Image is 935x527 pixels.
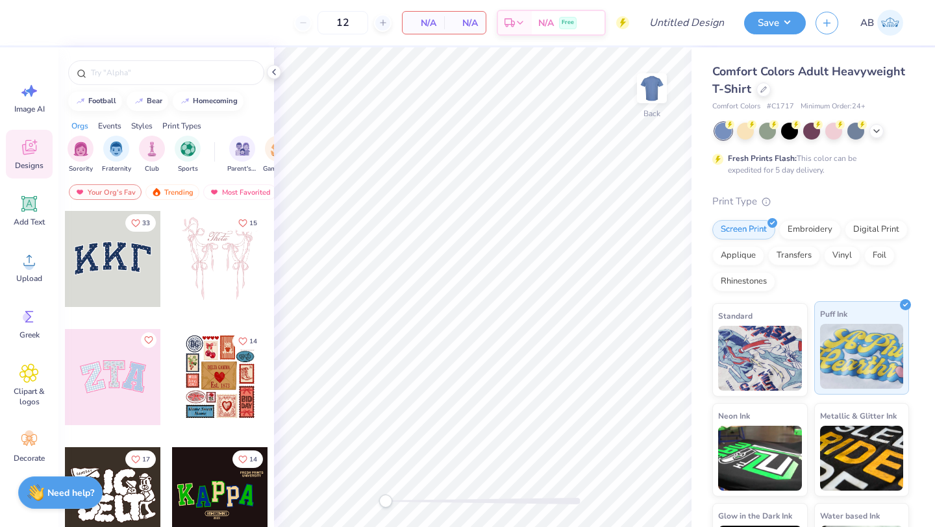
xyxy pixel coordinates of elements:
button: Like [141,332,156,348]
button: Like [232,214,263,232]
strong: Need help? [47,487,94,499]
button: filter button [102,136,131,174]
div: filter for Parent's Weekend [227,136,257,174]
div: Back [643,108,660,119]
span: Comfort Colors [712,101,760,112]
span: 14 [249,338,257,345]
div: Embroidery [779,220,841,239]
span: Greek [19,330,40,340]
span: Game Day [263,164,293,174]
span: Minimum Order: 24 + [801,101,866,112]
img: Neon Ink [718,426,802,491]
input: Try "Alpha" [90,66,256,79]
img: most_fav.gif [75,188,85,197]
span: N/A [538,16,554,30]
span: Standard [718,309,753,323]
span: Neon Ink [718,409,750,423]
button: filter button [139,136,165,174]
span: Add Text [14,217,45,227]
button: filter button [68,136,93,174]
span: Designs [15,160,44,171]
img: Club Image [145,141,159,156]
span: Clipart & logos [8,386,51,407]
div: filter for Sorority [68,136,93,174]
div: filter for Fraternity [102,136,131,174]
img: Sorority Image [73,141,88,156]
div: Events [98,120,121,132]
div: bear [147,97,162,104]
button: Like [125,450,156,468]
div: Orgs [71,120,88,132]
input: Untitled Design [639,10,734,36]
input: – – [318,11,368,34]
button: bear [127,92,168,111]
a: AB [854,10,909,36]
button: filter button [227,136,257,174]
span: Club [145,164,159,174]
span: Puff Ink [820,307,847,321]
span: # C1717 [767,101,794,112]
span: Fraternity [102,164,131,174]
button: filter button [263,136,293,174]
span: 33 [142,220,150,227]
img: Standard [718,326,802,391]
img: Metallic & Glitter Ink [820,426,904,491]
div: filter for Club [139,136,165,174]
span: Free [562,18,574,27]
img: most_fav.gif [209,188,219,197]
div: Transfers [768,246,820,265]
img: Puff Ink [820,324,904,389]
div: Foil [864,246,895,265]
img: Game Day Image [271,141,286,156]
span: N/A [410,16,436,30]
span: 14 [249,456,257,463]
span: Sports [178,164,198,174]
img: trend_line.gif [75,97,86,105]
span: N/A [452,16,478,30]
img: Sports Image [181,141,195,156]
span: AB [860,16,874,31]
button: Like [125,214,156,232]
div: Your Org's Fav [69,184,142,200]
span: 17 [142,456,150,463]
div: This color can be expedited for 5 day delivery. [728,153,888,176]
span: Water based Ink [820,509,880,522]
div: filter for Sports [175,136,201,174]
span: Sorority [69,164,93,174]
button: filter button [175,136,201,174]
img: trending.gif [151,188,162,197]
div: Most Favorited [203,184,277,200]
span: 15 [249,220,257,227]
div: Screen Print [712,220,775,239]
div: Rhinestones [712,272,775,291]
div: Vinyl [824,246,860,265]
button: Save [744,12,806,34]
div: Print Types [162,120,201,132]
div: homecoming [193,97,238,104]
span: Glow in the Dark Ink [718,509,792,522]
div: Applique [712,246,764,265]
span: Metallic & Glitter Ink [820,409,897,423]
div: Accessibility label [379,495,392,508]
img: trend_line.gif [180,97,190,105]
span: Parent's Weekend [227,164,257,174]
img: Fraternity Image [109,141,123,156]
button: Like [232,332,263,350]
div: Print Type [712,194,909,209]
span: Comfort Colors Adult Heavyweight T-Shirt [712,64,905,97]
div: filter for Game Day [263,136,293,174]
div: Trending [145,184,199,200]
span: Upload [16,273,42,284]
div: Digital Print [845,220,908,239]
div: Styles [131,120,153,132]
button: football [68,92,122,111]
span: Image AI [14,104,45,114]
img: Parent's Weekend Image [235,141,250,156]
img: Back [639,75,665,101]
strong: Fresh Prints Flash: [728,153,797,164]
button: Like [232,450,263,468]
span: Decorate [14,453,45,463]
div: football [88,97,116,104]
img: Ava Botimer [877,10,903,36]
img: trend_line.gif [134,97,144,105]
